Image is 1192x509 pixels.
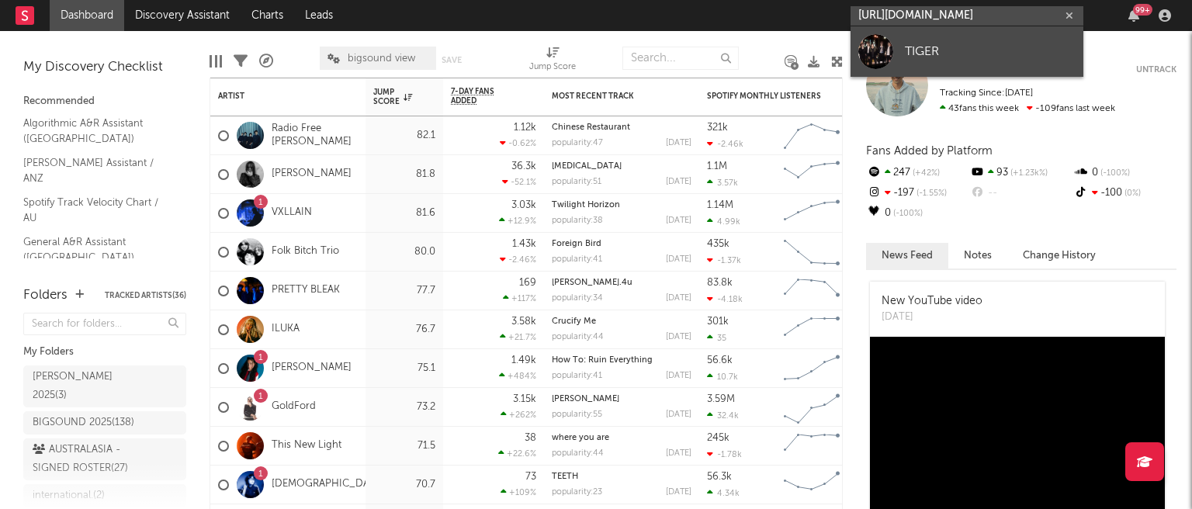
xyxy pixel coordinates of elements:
[777,155,847,194] svg: Chart title
[519,278,536,288] div: 169
[272,400,316,414] a: GoldFord
[707,433,729,443] div: 245k
[552,201,620,209] a: Twilight Horizon
[552,317,691,326] div: Crucify Me
[511,355,536,365] div: 1.49k
[777,194,847,233] svg: Chart title
[234,39,248,84] div: Filters
[882,310,982,325] div: [DATE]
[210,39,222,84] div: Edit Columns
[512,239,536,249] div: 1.43k
[882,293,982,310] div: New YouTube video
[373,320,435,339] div: 76.7
[552,395,619,403] a: [PERSON_NAME]
[23,484,186,507] a: international.(2)
[552,372,602,380] div: popularity: 41
[666,449,691,458] div: [DATE]
[1122,189,1141,198] span: 0 %
[707,294,743,304] div: -4.18k
[499,216,536,226] div: +12.9 %
[23,234,171,265] a: General A&R Assistant ([GEOGRAPHIC_DATA])
[373,359,435,378] div: 75.1
[451,87,513,106] span: 7-Day Fans Added
[969,183,1072,203] div: --
[218,92,334,101] div: Artist
[666,333,691,341] div: [DATE]
[552,356,691,365] div: How To: Ruin Everything
[33,441,142,478] div: AUSTRALASIA - SIGNED ROSTER ( 27 )
[373,282,435,300] div: 77.7
[707,410,739,421] div: 32.4k
[373,165,435,184] div: 81.8
[777,349,847,388] svg: Chart title
[373,437,435,455] div: 71.5
[552,255,602,264] div: popularity: 41
[500,254,536,265] div: -2.46 %
[23,343,186,362] div: My Folders
[33,486,105,505] div: international. ( 2 )
[666,410,691,419] div: [DATE]
[707,394,735,404] div: 3.59M
[272,478,385,491] a: [DEMOGRAPHIC_DATA]
[272,439,341,452] a: This New Light
[552,473,691,481] div: TEETH
[1136,62,1176,78] button: Untrack
[891,209,923,218] span: -100 %
[552,434,691,442] div: where you are
[525,472,536,482] div: 73
[552,434,609,442] a: where you are
[502,177,536,187] div: -52.1 %
[552,201,691,209] div: Twilight Horizon
[866,145,993,157] span: Fans Added by Platform
[33,414,134,432] div: BIGSOUND 2025 ( 138 )
[777,233,847,272] svg: Chart title
[552,178,601,186] div: popularity: 51
[552,317,596,326] a: Crucify Me
[552,473,578,481] a: TEETH
[373,476,435,494] div: 70.7
[514,123,536,133] div: 1.12k
[23,115,171,147] a: Algorithmic A&R Assistant ([GEOGRAPHIC_DATA])
[259,39,273,84] div: A&R Pipeline
[905,42,1076,61] div: TIGER
[499,371,536,381] div: +484 %
[105,292,186,300] button: Tracked Artists(36)
[552,279,632,287] a: [PERSON_NAME].4u
[552,279,691,287] div: behere.4u
[777,388,847,427] svg: Chart title
[501,410,536,420] div: +262 %
[511,317,536,327] div: 3.58k
[666,294,691,303] div: [DATE]
[707,472,732,482] div: 56.3k
[707,161,727,171] div: 1.1M
[552,240,691,248] div: Foreign Bird
[513,394,536,404] div: 3.15k
[666,255,691,264] div: [DATE]
[529,39,576,84] div: Jump Score
[552,240,601,248] a: Foreign Bird
[666,178,691,186] div: [DATE]
[552,162,622,171] a: [MEDICAL_DATA]
[552,216,603,225] div: popularity: 38
[501,487,536,497] div: +109 %
[969,163,1072,183] div: 93
[373,126,435,145] div: 82.1
[666,216,691,225] div: [DATE]
[442,56,462,64] button: Save
[1098,169,1130,178] span: -100 %
[910,169,940,178] span: +42 %
[707,178,738,188] div: 3.57k
[851,26,1083,77] a: TIGER
[866,203,969,223] div: 0
[552,139,603,147] div: popularity: 47
[503,293,536,303] div: +117 %
[272,123,358,149] a: Radio Free [PERSON_NAME]
[866,163,969,183] div: 247
[23,411,186,435] a: BIGSOUND 2025(138)
[23,313,186,335] input: Search for folders...
[707,216,740,227] div: 4.99k
[552,294,603,303] div: popularity: 34
[529,58,576,77] div: Jump Score
[707,200,733,210] div: 1.14M
[940,104,1019,113] span: 43 fans this week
